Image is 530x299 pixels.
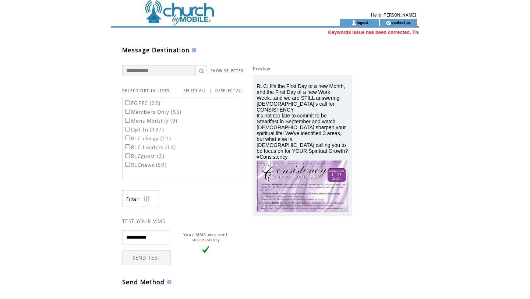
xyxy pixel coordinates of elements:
span: Message Destination [122,46,190,54]
input: RLC-Leaders (14) [125,144,130,149]
img: contact_us_icon.gif [386,20,391,26]
span: SELECT OPT-IN LISTS [122,88,170,93]
label: RLC-clergy (11) [124,135,171,142]
a: SEND TEST [122,250,171,265]
a: Filter [122,190,159,207]
label: RLCnews (59) [124,162,167,168]
label: FGPFC (22) [124,100,160,106]
img: vLarge.png [202,246,209,253]
span: Send Method [122,278,165,286]
label: Mens Ministry (9) [124,117,178,124]
a: logout [357,20,368,25]
img: help.gif [190,48,196,52]
span: Preview [253,66,270,71]
a: contact us [391,20,411,25]
label: Members Only (56) [124,109,182,115]
input: RLCnews (59) [125,162,130,167]
input: Opt-In (137) [125,127,130,131]
span: Hello [PERSON_NAME] [371,13,416,18]
input: Mens Ministry (9) [125,118,130,123]
input: Members Only (56) [125,109,130,114]
input: RLCguest (2) [125,153,130,158]
label: RLC-Leaders (14) [124,144,176,151]
label: Opt-In (137) [124,126,164,133]
input: RLC-clergy (11) [125,136,130,140]
marquee: Keywords issue has been corrected. Thank you for your patience! [111,29,419,35]
a: SELECT ALL [184,88,206,93]
label: RLCguest (2) [124,153,165,159]
span: | [209,87,212,94]
img: help.gif [165,280,172,284]
img: account_icon.gif [351,20,357,26]
input: FGPFC (22) [125,100,130,105]
span: RLC: It's the First Day of a new Month, and the First Day of a new Work Week...and we are STILL a... [257,83,348,160]
a: SHOW SELECTED [211,68,244,73]
span: TEST YOUR MMS [122,218,165,225]
span: Your MMS was sent successfully [183,232,228,242]
img: filters.png [143,191,150,207]
span: Show filters [126,196,139,202]
a: DESELECT ALL [215,88,244,93]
